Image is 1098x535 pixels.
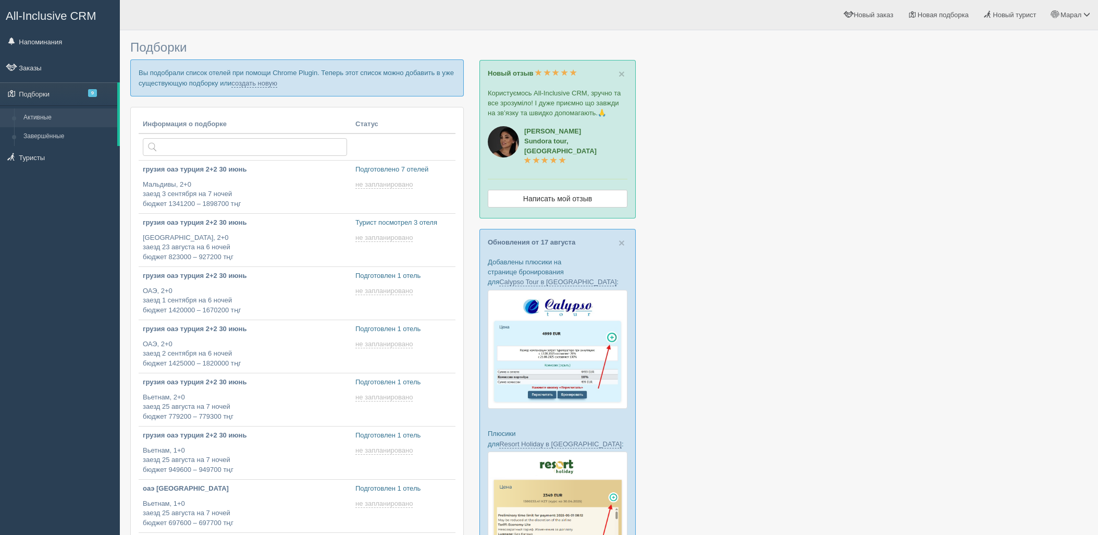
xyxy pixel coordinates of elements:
a: Завершённые [19,127,117,146]
p: оаэ [GEOGRAPHIC_DATA] [143,484,347,494]
p: [GEOGRAPHIC_DATA], 2+0 заезд 23 августа на 6 ночей бюджет 823000 – 927200 тңг [143,233,347,262]
p: грузия оаэ турция 2+2 30 июнь [143,324,347,334]
a: Активные [19,108,117,127]
a: грузия оаэ турция 2+2 30 июнь ОАЭ, 2+0заезд 1 сентября на 6 ночейбюджет 1420000 – 1670200 тңг [139,267,351,320]
p: Подготовлен 1 отель [355,378,451,387]
a: Написать мой отзыв [488,190,627,208]
p: грузия оаэ турция 2+2 30 июнь [143,218,347,228]
a: Resort Holiday в [GEOGRAPHIC_DATA] [499,440,622,448]
span: Подборки [130,40,187,54]
p: грузия оаэ турция 2+2 30 июнь [143,378,347,387]
span: Новый заказ [854,11,893,19]
p: Подготовлено 7 отелей [355,165,451,175]
span: не запланировано [355,393,413,402]
p: Плюсики для : [488,429,627,448]
span: All-Inclusive CRM [6,9,96,22]
th: Информация о подборке [139,115,351,134]
img: calypso-tour-proposal-crm-for-travel-agency.jpg [488,290,627,409]
a: Calypso Tour в [GEOGRAPHIC_DATA] [499,278,616,286]
button: Close [619,68,625,79]
p: Добавлены плюсики на странице бронирования для : [488,257,627,287]
a: не запланировано [355,446,415,455]
input: Поиск по стране или туристу [143,138,347,156]
span: 9 [88,89,97,97]
a: не запланировано [355,287,415,295]
p: Мальдивы, 2+0 заезд 3 сентября на 7 ночей бюджет 1341200 – 1898700 тңг [143,180,347,209]
a: не запланировано [355,234,415,242]
span: не запланировано [355,500,413,508]
p: Турист посмотрел 3 отеля [355,218,451,228]
a: All-Inclusive CRM [1,1,119,29]
span: не запланировано [355,340,413,348]
p: грузия оаэ турция 2+2 30 июнь [143,271,347,281]
a: грузия оаэ турция 2+2 30 июнь ОАЭ, 2+0заезд 2 сентября на 6 ночейбюджет 1425000 – 1820000 тңг [139,320,351,373]
span: × [619,68,625,80]
a: не запланировано [355,500,415,508]
p: Подготовлен 1 отель [355,324,451,334]
span: Марал [1060,11,1081,19]
span: не запланировано [355,180,413,189]
span: не запланировано [355,446,413,455]
a: создать новую [231,79,277,88]
span: Новый турист [993,11,1036,19]
p: Подготовлен 1 отель [355,271,451,281]
a: не запланировано [355,180,415,189]
p: Подготовлен 1 отель [355,484,451,494]
span: не запланировано [355,234,413,242]
p: Вьетнам, 1+0 заезд 25 августа на 7 ночей бюджет 697600 – 697700 тңг [143,499,347,528]
span: не запланировано [355,287,413,295]
p: грузия оаэ турция 2+2 30 июнь [143,431,347,441]
p: Подготовлен 1 отель [355,431,451,441]
a: не запланировано [355,340,415,348]
a: не запланировано [355,393,415,402]
span: Новая подборка [918,11,969,19]
p: ОАЭ, 2+0 заезд 1 сентября на 6 ночей бюджет 1420000 – 1670200 тңг [143,286,347,315]
p: Користуємось All-Inclusive CRM, зручно та все зрозуміло! І дуже приємно що завжди на зв’язку та ш... [488,88,627,118]
p: Вьетнам, 2+0 заезд 25 августа на 7 ночей бюджет 779200 – 779300 тңг [143,393,347,422]
a: Новый отзыв [488,69,577,77]
p: ОАЭ, 2+0 заезд 2 сентября на 6 ночей бюджет 1425000 – 1820000 тңг [143,339,347,369]
span: × [619,237,625,249]
a: [PERSON_NAME]Sundora tour, [GEOGRAPHIC_DATA] [524,127,597,165]
p: грузия оаэ турция 2+2 30 июнь [143,165,347,175]
button: Close [619,237,625,248]
a: грузия оаэ турция 2+2 30 июнь Вьетнам, 2+0заезд 25 августа на 7 ночейбюджет 779200 – 779300 тңг [139,373,351,426]
p: Вьетнам, 1+0 заезд 25 августа на 7 ночей бюджет 949600 – 949700 тңг [143,446,347,475]
a: оаэ [GEOGRAPHIC_DATA] Вьетнам, 1+0заезд 25 августа на 7 ночейбюджет 697600 – 697700 тңг [139,480,351,532]
p: Вы подобрали список отелей при помощи Chrome Plugin. Теперь этот список можно добавить в уже суще... [130,59,464,96]
a: грузия оаэ турция 2+2 30 июнь Мальдивы, 2+0заезд 3 сентября на 7 ночейбюджет 1341200 – 1898700 тңг [139,161,351,213]
th: Статус [351,115,455,134]
a: грузия оаэ турция 2+2 30 июнь [GEOGRAPHIC_DATA], 2+0заезд 23 августа на 6 ночейбюджет 823000 – 92... [139,214,351,266]
a: Обновления от 17 августа [488,238,575,246]
a: грузия оаэ турция 2+2 30 июнь Вьетнам, 1+0заезд 25 августа на 7 ночейбюджет 949600 – 949700 тңг [139,427,351,479]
